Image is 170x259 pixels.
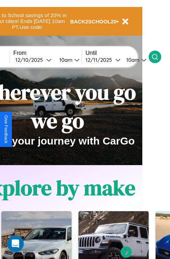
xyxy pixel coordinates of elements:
label: From [13,50,82,56]
iframe: Intercom live chat [7,235,24,252]
label: Until [86,50,149,56]
div: 10am [56,57,74,63]
button: 10am [54,56,82,64]
div: Give Feedback [4,115,8,143]
button: 12/10/2025 [13,56,54,64]
b: BACK2SCHOOL20 [70,18,117,24]
div: 10am [123,57,141,63]
div: 12 / 10 / 2025 [15,57,46,63]
button: 10am [121,56,149,64]
div: 12 / 11 / 2025 [86,57,115,63]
